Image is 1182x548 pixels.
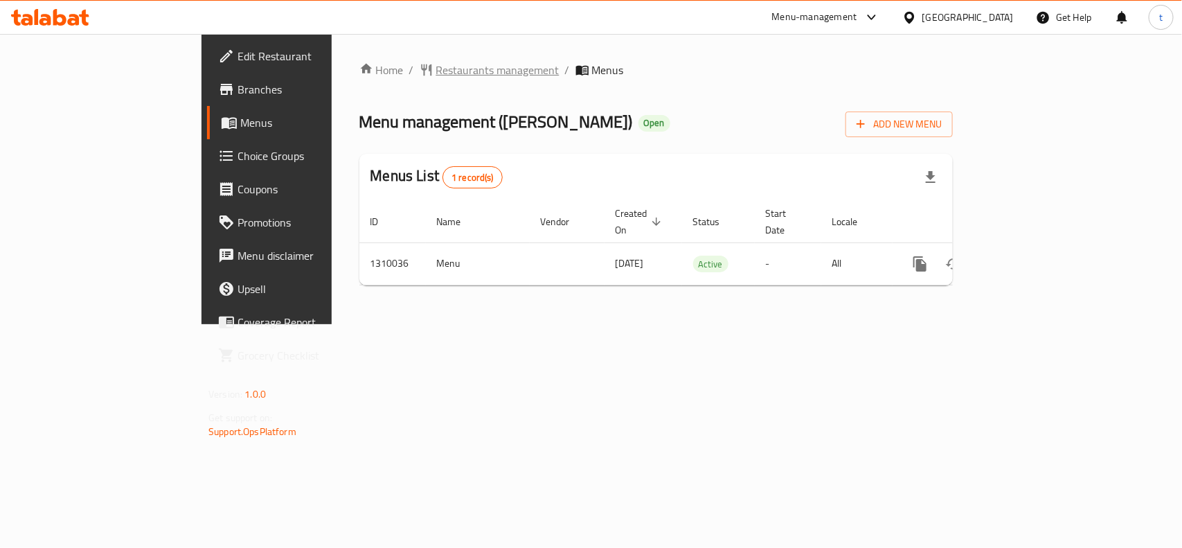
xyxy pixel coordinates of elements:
[857,116,942,133] span: Add New Menu
[638,117,670,129] span: Open
[904,247,937,281] button: more
[238,148,388,164] span: Choice Groups
[436,62,559,78] span: Restaurants management
[238,314,388,330] span: Coverage Report
[207,39,399,73] a: Edit Restaurant
[937,247,970,281] button: Change Status
[893,201,1048,243] th: Actions
[755,242,821,285] td: -
[616,205,665,238] span: Created On
[240,114,388,131] span: Menus
[208,385,242,403] span: Version:
[370,166,503,188] h2: Menus List
[207,106,399,139] a: Menus
[238,347,388,364] span: Grocery Checklist
[565,62,570,78] li: /
[359,62,953,78] nav: breadcrumb
[541,213,588,230] span: Vendor
[845,112,953,137] button: Add New Menu
[426,242,530,285] td: Menu
[207,339,399,372] a: Grocery Checklist
[772,9,857,26] div: Menu-management
[616,254,644,272] span: [DATE]
[1159,10,1163,25] span: t
[592,62,624,78] span: Menus
[207,306,399,339] a: Coverage Report
[207,239,399,272] a: Menu disclaimer
[207,139,399,173] a: Choice Groups
[420,62,559,78] a: Restaurants management
[238,181,388,197] span: Coupons
[370,213,397,230] span: ID
[409,62,414,78] li: /
[922,10,1014,25] div: [GEOGRAPHIC_DATA]
[244,385,266,403] span: 1.0.0
[238,247,388,264] span: Menu disclaimer
[238,281,388,297] span: Upsell
[443,171,502,184] span: 1 record(s)
[207,173,399,206] a: Coupons
[207,206,399,239] a: Promotions
[693,256,728,272] div: Active
[821,242,893,285] td: All
[238,214,388,231] span: Promotions
[238,48,388,64] span: Edit Restaurant
[914,161,947,194] div: Export file
[238,81,388,98] span: Branches
[832,213,876,230] span: Locale
[437,213,479,230] span: Name
[693,256,728,272] span: Active
[359,201,1048,285] table: enhanced table
[766,205,805,238] span: Start Date
[207,272,399,306] a: Upsell
[442,166,503,188] div: Total records count
[359,106,633,137] span: Menu management ( [PERSON_NAME] )
[693,213,738,230] span: Status
[207,73,399,106] a: Branches
[208,423,296,441] a: Support.OpsPlatform
[208,409,272,427] span: Get support on:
